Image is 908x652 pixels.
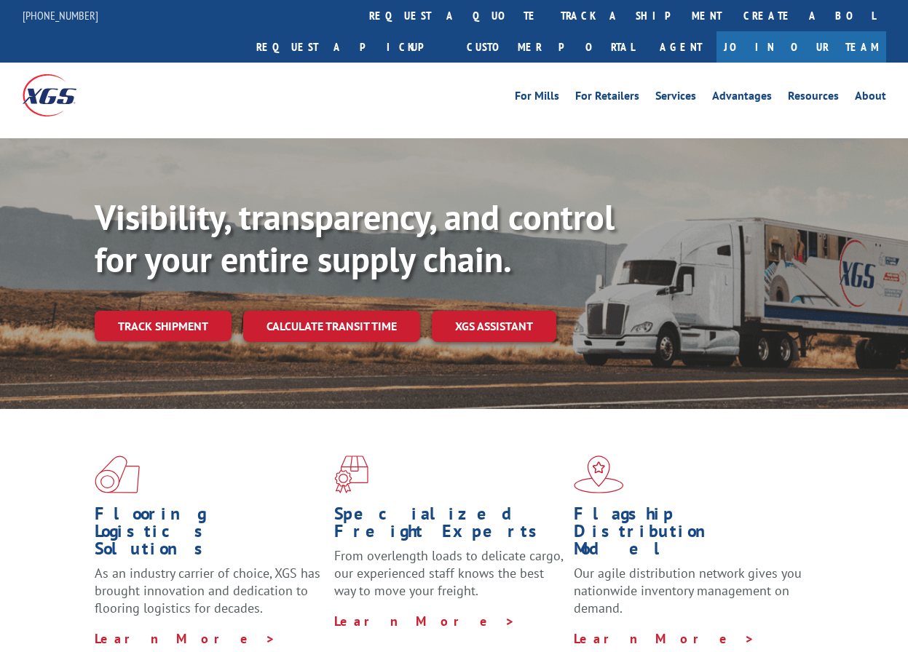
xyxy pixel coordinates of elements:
a: Request a pickup [245,31,456,63]
img: xgs-icon-focused-on-flooring-red [334,456,368,493]
a: For Mills [515,90,559,106]
a: Advantages [712,90,772,106]
h1: Specialized Freight Experts [334,505,563,547]
a: Join Our Team [716,31,886,63]
a: Agent [645,31,716,63]
a: Customer Portal [456,31,645,63]
span: Our agile distribution network gives you nationwide inventory management on demand. [574,565,802,616]
a: Learn More > [95,630,276,647]
h1: Flagship Distribution Model [574,505,802,565]
a: Track shipment [95,311,232,341]
a: Services [655,90,696,106]
h1: Flooring Logistics Solutions [95,505,323,565]
a: About [855,90,886,106]
p: From overlength loads to delicate cargo, our experienced staff knows the best way to move your fr... [334,547,563,612]
span: As an industry carrier of choice, XGS has brought innovation and dedication to flooring logistics... [95,565,320,616]
a: XGS ASSISTANT [432,311,556,342]
a: Calculate transit time [243,311,420,342]
a: Resources [788,90,839,106]
img: xgs-icon-total-supply-chain-intelligence-red [95,456,140,493]
a: [PHONE_NUMBER] [23,8,98,23]
a: Learn More > [574,630,755,647]
b: Visibility, transparency, and control for your entire supply chain. [95,194,615,282]
a: For Retailers [575,90,639,106]
img: xgs-icon-flagship-distribution-model-red [574,456,624,493]
a: Learn More > [334,613,516,629]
